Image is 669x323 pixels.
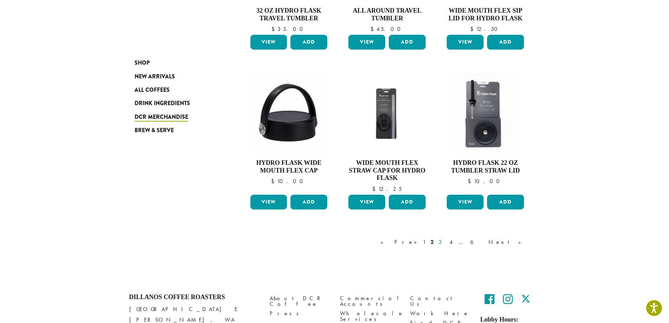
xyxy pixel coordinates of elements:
[389,35,426,50] button: Add
[271,25,277,33] span: $
[468,177,503,185] bdi: 10.00
[271,177,277,185] span: $
[290,35,327,50] button: Add
[372,185,378,193] span: $
[421,238,427,246] a: 1
[448,238,455,246] a: 4
[271,177,306,185] bdi: 10.00
[470,25,476,33] span: $
[445,73,526,192] a: Hydro Flask 22 oz Tumbler Straw Lid $10.00
[347,7,427,22] h4: All Around Travel Tumbler
[340,293,400,309] a: Commercial Accounts
[135,83,219,97] a: All Coffees
[271,25,306,33] bdi: 35.00
[410,309,470,318] a: Work Here
[447,195,484,209] a: View
[250,73,328,154] img: Hydro-Flask-Wide-Mouth-Flex-Cap.jpg
[135,86,170,95] span: All Coffees
[249,159,329,174] h4: Hydro Flask Wide Mouth Flex Cap
[372,185,402,193] bdi: 12.25
[135,126,174,135] span: Brew & Serve
[487,35,524,50] button: Add
[447,35,484,50] a: View
[135,59,150,67] span: Shop
[445,159,526,174] h4: Hydro Flask 22 oz Tumbler Straw Lid
[135,97,219,110] a: Drink Ingredients
[270,293,329,309] a: About DCR Coffee
[379,238,419,246] a: « Prev
[250,35,287,50] a: View
[389,195,426,209] button: Add
[469,238,485,246] a: 6
[347,83,427,143] img: Hydro-FlaskF-lex-Sip-Lid-_Stock_1200x900.jpg
[348,35,385,50] a: View
[470,25,501,33] bdi: 12.50
[445,73,526,154] img: 22oz-Tumbler-Straw-Lid-Hydro-Flask-300x300.jpg
[347,73,427,192] a: Wide Mouth Flex Straw Cap for Hydro Flask $12.25
[249,73,329,192] a: Hydro Flask Wide Mouth Flex Cap $10.00
[249,7,329,22] h4: 32 oz Hydro Flask Travel Tumbler
[487,195,524,209] button: Add
[135,70,219,83] a: New Arrivals
[445,7,526,22] h4: Wide Mouth Flex Sip Lid for Hydro Flask
[129,293,259,301] h4: Dillanos Coffee Roasters
[135,72,175,81] span: New Arrivals
[347,159,427,182] h4: Wide Mouth Flex Straw Cap for Hydro Flask
[429,238,435,246] a: 2
[468,177,474,185] span: $
[135,124,219,137] a: Brew & Serve
[370,25,376,33] span: $
[135,99,190,108] span: Drink Ingredients
[457,238,467,246] a: …
[410,293,470,309] a: Contact Us
[135,110,219,124] a: DCR Merchandise
[135,56,219,70] a: Shop
[348,195,385,209] a: View
[270,309,329,318] a: Press
[290,195,327,209] button: Add
[487,238,527,246] a: Next »
[370,25,404,33] bdi: 45.00
[135,113,188,122] span: DCR Merchandise
[437,238,446,246] a: 3
[250,195,287,209] a: View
